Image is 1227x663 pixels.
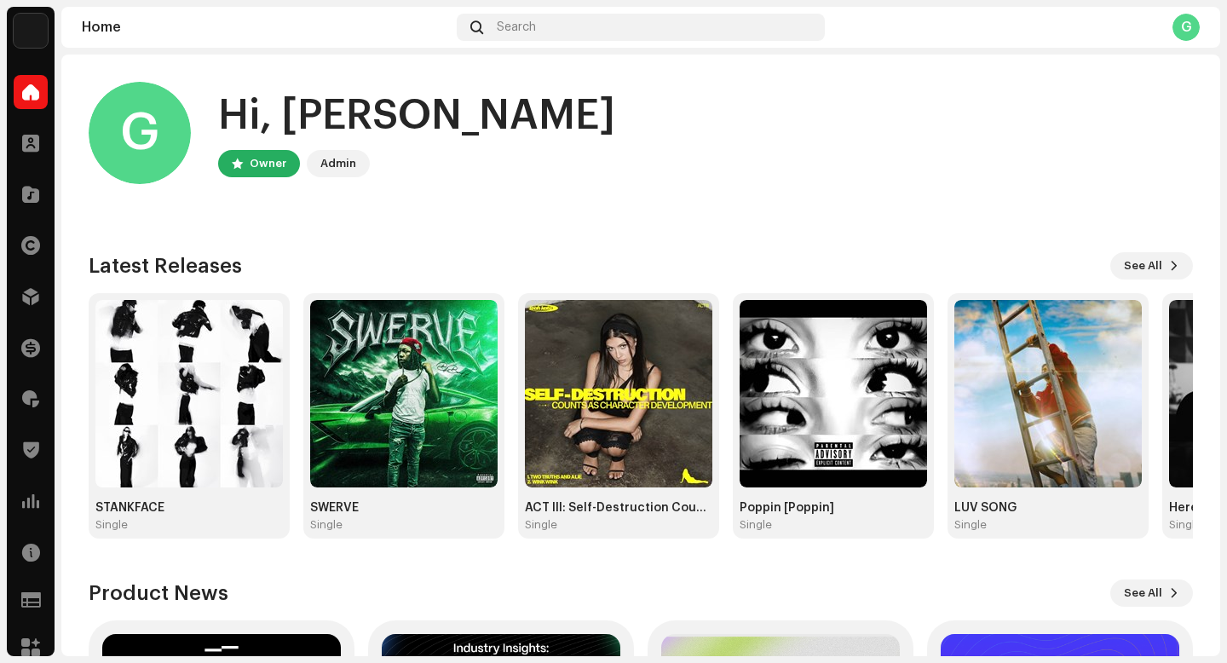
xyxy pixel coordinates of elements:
[95,300,283,487] img: 36441832-935d-4f0c-99ff-f91d6a63b052
[310,300,498,487] img: 8a2bbb4a-09ed-40ff-bc89-b2723d080d5d
[95,501,283,515] div: STANKFACE
[1124,576,1162,610] span: See All
[1169,518,1201,532] div: Single
[1110,579,1193,607] button: See All
[497,20,536,34] span: Search
[250,153,286,174] div: Owner
[218,89,615,143] div: Hi, [PERSON_NAME]
[14,14,48,48] img: acab2465-393a-471f-9647-fa4d43662784
[320,153,356,174] div: Admin
[310,501,498,515] div: SWERVE
[740,501,927,515] div: Poppin [Poppin]
[954,501,1142,515] div: LUV SONG
[89,82,191,184] div: G
[1110,252,1193,280] button: See All
[89,252,242,280] h3: Latest Releases
[525,300,712,487] img: 645cd3c5-fb88-4826-b33a-79310f1fda6d
[954,518,987,532] div: Single
[1124,249,1162,283] span: See All
[95,518,128,532] div: Single
[89,579,228,607] h3: Product News
[740,300,927,487] img: e67e1361-100c-4eea-9106-46d65b85f515
[525,501,712,515] div: ACT III: Self-Destruction Counts as Character Development
[740,518,772,532] div: Single
[954,300,1142,487] img: e3fccb3d-226c-42b1-8d2b-91e146d3dec2
[1172,14,1200,41] div: G
[525,518,557,532] div: Single
[82,20,450,34] div: Home
[310,518,343,532] div: Single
